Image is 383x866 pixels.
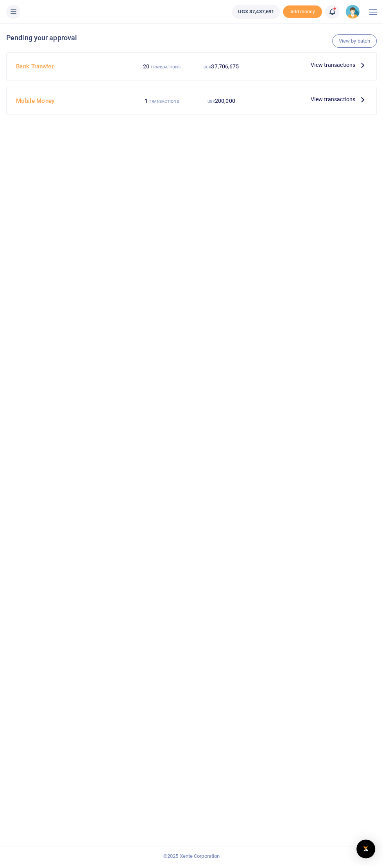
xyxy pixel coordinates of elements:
[345,5,363,19] a: profile-user
[283,5,322,18] span: Add money
[283,5,322,18] li: Toup your wallet
[356,839,375,858] div: Open Intercom Messenger
[6,34,377,42] h4: Pending your approval
[211,63,239,70] span: 37,706,675
[283,8,322,14] a: Add money
[204,65,211,69] small: UGX
[149,99,179,104] small: TRANSACTIONS
[215,98,235,104] span: 200,000
[150,65,180,69] small: TRANSACTIONS
[232,5,280,19] a: UGX 37,437,691
[145,98,148,104] span: 1
[345,5,360,19] img: profile-user
[238,8,274,16] span: UGX 37,437,691
[311,61,355,69] span: View transactions
[311,95,355,104] span: View transactions
[143,63,149,70] span: 20
[229,5,283,19] li: Wallet ballance
[16,97,129,105] h4: Mobile Money
[208,99,215,104] small: UGX
[332,34,377,48] a: View by batch
[16,62,129,71] h4: Bank Transfer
